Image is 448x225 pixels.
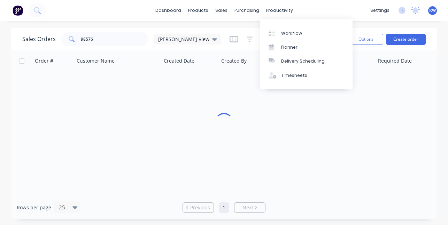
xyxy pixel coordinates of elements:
a: Workflow [260,26,353,40]
div: sales [212,5,231,16]
a: Page 1 is your current page [219,202,229,213]
div: products [185,5,212,16]
div: Delivery Scheduling [281,58,325,64]
div: Workflow [281,30,302,37]
div: purchasing [231,5,263,16]
span: RW [429,7,436,14]
ul: Pagination [180,202,268,213]
div: Created Date [164,57,194,64]
span: [PERSON_NAME] View [158,35,209,43]
button: Options [348,34,383,45]
span: Next [242,204,253,211]
div: Customer Name [77,57,115,64]
input: Search... [81,32,149,46]
div: Timesheets [281,72,307,79]
img: Factory [13,5,23,16]
div: Order # [35,57,53,64]
span: Previous [190,204,210,211]
a: Next page [234,204,265,211]
div: productivity [263,5,296,16]
div: settings [367,5,393,16]
a: Previous page [183,204,214,211]
a: Planner [260,40,353,54]
h1: Sales Orders [22,36,56,42]
span: Rows per page [17,204,51,211]
div: Required Date [378,57,412,64]
a: Timesheets [260,69,353,82]
button: Create order [386,34,426,45]
div: Planner [281,44,298,50]
a: dashboard [152,5,185,16]
a: Delivery Scheduling [260,54,353,68]
div: Created By [221,57,247,64]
